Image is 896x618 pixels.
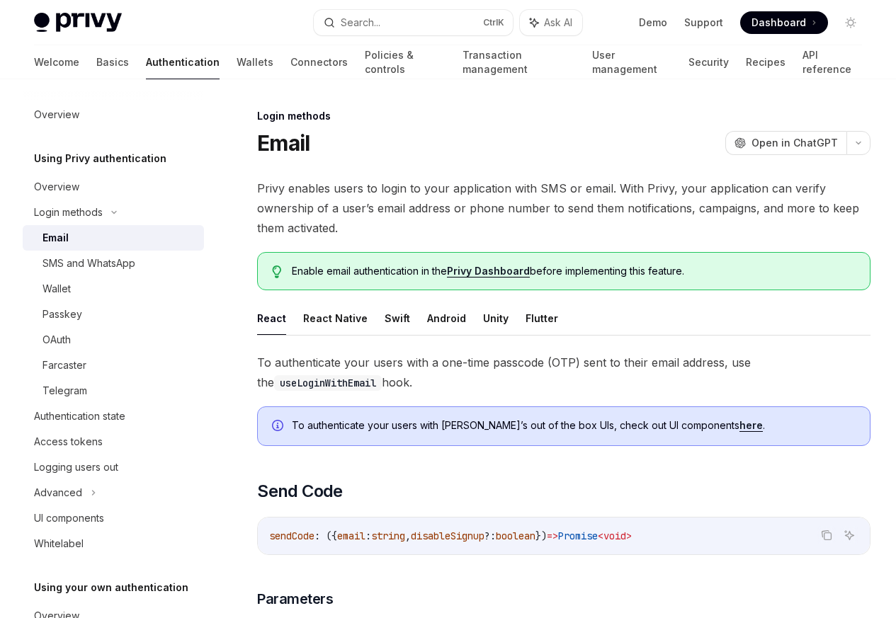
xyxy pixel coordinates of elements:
[447,265,530,277] a: Privy Dashboard
[23,429,204,454] a: Access tokens
[23,251,204,276] a: SMS and WhatsApp
[746,45,786,79] a: Recipes
[496,530,535,542] span: boolean
[341,14,380,31] div: Search...
[23,327,204,353] a: OAuth
[483,302,509,335] button: Unity
[365,45,446,79] a: Policies & controls
[23,404,204,429] a: Authentication state
[23,378,204,404] a: Telegram
[23,353,204,378] a: Farcaster
[34,459,118,476] div: Logging users out
[34,484,82,501] div: Advanced
[405,530,411,542] span: ,
[257,130,310,156] h1: Email
[274,375,382,391] code: useLoginWithEmail
[840,526,858,544] button: Ask AI
[257,480,343,503] span: Send Code
[603,530,626,542] span: void
[42,357,86,374] div: Farcaster
[23,454,204,480] a: Logging users out
[257,589,333,609] span: Parameters
[23,505,204,531] a: UI components
[42,255,135,272] div: SMS and WhatsApp
[526,302,558,335] button: Flutter
[23,276,204,302] a: Wallet
[34,510,104,527] div: UI components
[740,11,828,34] a: Dashboard
[42,306,82,323] div: Passkey
[592,45,672,79] a: User management
[365,530,371,542] span: :
[34,13,122,33] img: light logo
[314,530,337,542] span: : ({
[411,530,484,542] span: disableSignup
[752,16,806,30] span: Dashboard
[34,45,79,79] a: Welcome
[272,420,286,434] svg: Info
[803,45,862,79] a: API reference
[257,302,286,335] button: React
[535,530,547,542] span: })
[34,408,125,425] div: Authentication state
[290,45,348,79] a: Connectors
[237,45,273,79] a: Wallets
[42,229,69,246] div: Email
[314,10,513,35] button: Search...CtrlK
[558,530,598,542] span: Promise
[544,16,572,30] span: Ask AI
[547,530,558,542] span: =>
[257,109,871,123] div: Login methods
[257,353,871,392] span: To authenticate your users with a one-time passcode (OTP) sent to their email address, use the hook.
[303,302,368,335] button: React Native
[292,418,856,433] span: To authenticate your users with [PERSON_NAME]’s out of the box UIs, check out UI components .
[42,382,87,399] div: Telegram
[739,419,763,432] a: here
[337,530,365,542] span: email
[146,45,220,79] a: Authentication
[463,45,574,79] a: Transaction management
[34,106,79,123] div: Overview
[725,131,846,155] button: Open in ChatGPT
[752,136,838,150] span: Open in ChatGPT
[23,225,204,251] a: Email
[23,174,204,200] a: Overview
[257,178,871,238] span: Privy enables users to login to your application with SMS or email. With Privy, your application ...
[34,433,103,450] div: Access tokens
[34,178,79,195] div: Overview
[684,16,723,30] a: Support
[688,45,729,79] a: Security
[23,531,204,556] a: Whitelabel
[520,10,582,35] button: Ask AI
[34,204,103,221] div: Login methods
[839,11,862,34] button: Toggle dark mode
[42,280,71,297] div: Wallet
[598,530,603,542] span: <
[42,331,71,348] div: OAuth
[34,535,84,552] div: Whitelabel
[272,265,282,278] svg: Tip
[639,16,667,30] a: Demo
[292,264,856,278] span: Enable email authentication in the before implementing this feature.
[385,302,410,335] button: Swift
[23,302,204,327] a: Passkey
[817,526,836,544] button: Copy the contents from the code block
[371,530,405,542] span: string
[484,530,496,542] span: ?:
[626,530,632,542] span: >
[269,530,314,542] span: sendCode
[34,579,188,596] h5: Using your own authentication
[427,302,466,335] button: Android
[23,102,204,127] a: Overview
[34,150,166,167] h5: Using Privy authentication
[96,45,129,79] a: Basics
[483,17,504,28] span: Ctrl K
